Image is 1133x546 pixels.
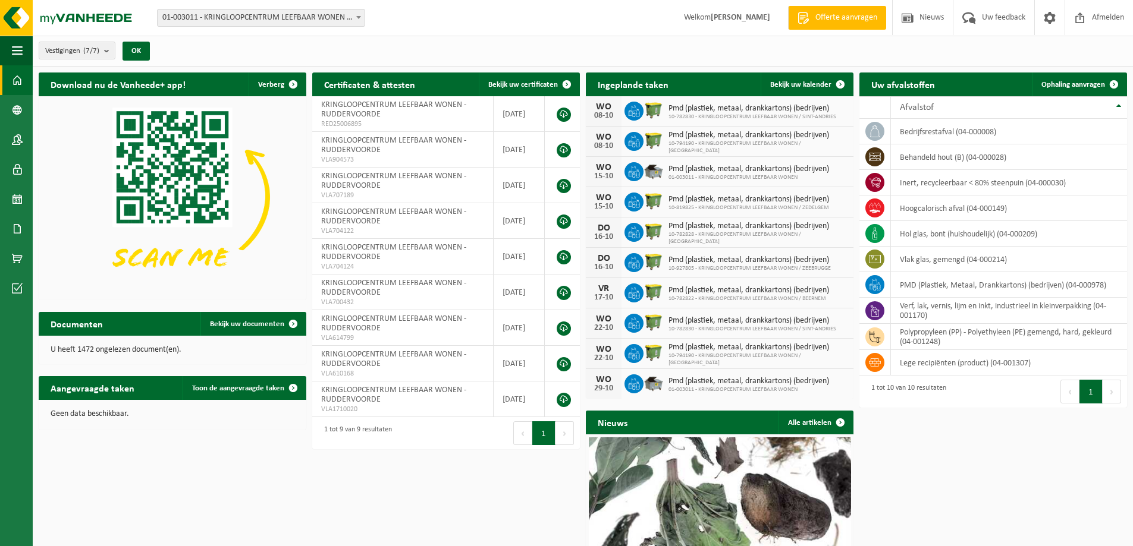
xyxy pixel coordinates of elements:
span: KRINGLOOPCENTRUM LEEFBAAR WONEN - RUDDERVOORDE [321,350,466,368]
span: 10-927805 - KRINGLOOPCENTRUM LEEFBAAR WONEN / ZEEBRUGGE [668,265,831,272]
div: DO [592,254,616,263]
span: VLA707189 [321,191,484,200]
span: Pmd (plastiek, metaal, drankkartons) (bedrijven) [668,377,829,386]
span: 01-003011 - KRINGLOOPCENTRUM LEEFBAAR WONEN - RUDDERVOORDE [158,10,365,26]
img: WB-1100-HPE-GN-50 [644,282,664,302]
span: Verberg [258,81,284,89]
div: WO [592,102,616,112]
button: Previous [1060,380,1079,403]
td: [DATE] [494,274,545,310]
img: WB-5000-GAL-GY-01 [644,160,664,181]
span: KRINGLOOPCENTRUM LEEFBAAR WONEN - RUDDERVOORDE [321,279,466,297]
span: KRINGLOOPCENTRUM LEEFBAAR WONEN - RUDDERVOORDE [321,172,466,190]
div: 15-10 [592,172,616,181]
span: Pmd (plastiek, metaal, drankkartons) (bedrijven) [668,222,848,231]
strong: [PERSON_NAME] [711,13,770,22]
img: WB-1100-HPE-GN-50 [644,251,664,272]
div: 22-10 [592,354,616,362]
a: Alle artikelen [779,411,852,434]
div: WO [592,193,616,203]
div: WO [592,132,616,142]
a: Bekijk uw kalender [761,72,852,96]
span: 10-794190 - KRINGLOOPCENTRUM LEEFBAAR WONEN / [GEOGRAPHIC_DATA] [668,352,848,367]
span: VLA1710020 [321,405,484,414]
a: Bekijk uw certificaten [479,72,579,96]
img: WB-5000-GAL-GY-01 [644,373,664,393]
span: Toon de aangevraagde taken [192,384,284,392]
span: VLA700432 [321,298,484,307]
span: KRINGLOOPCENTRUM LEEFBAAR WONEN - RUDDERVOORDE [321,207,466,226]
span: 10-782830 - KRINGLOOPCENTRUM LEEFBAAR WONEN / SINT-ANDRIES [668,326,836,333]
td: hoogcalorisch afval (04-000149) [891,195,1127,221]
span: Bekijk uw certificaten [488,81,558,89]
span: Afvalstof [900,103,934,112]
span: 01-003011 - KRINGLOOPCENTRUM LEEFBAAR WONEN - RUDDERVOORDE [157,9,365,27]
span: Vestigingen [45,42,99,60]
span: VLA610168 [321,369,484,378]
div: VR [592,284,616,293]
td: [DATE] [494,239,545,274]
div: 16-10 [592,263,616,272]
div: 17-10 [592,293,616,302]
div: DO [592,223,616,233]
td: [DATE] [494,168,545,203]
button: OK [123,42,150,61]
span: 01-003011 - KRINGLOOPCENTRUM LEEFBAAR WONEN [668,386,829,393]
h2: Documenten [39,312,115,335]
span: Pmd (plastiek, metaal, drankkartons) (bedrijven) [668,343,848,352]
span: Pmd (plastiek, metaal, drankkartons) (bedrijven) [668,286,829,295]
span: KRINGLOOPCENTRUM LEEFBAAR WONEN - RUDDERVOORDE [321,314,466,333]
div: 22-10 [592,324,616,332]
button: Next [1103,380,1121,403]
img: WB-1100-HPE-GN-50 [644,130,664,150]
span: Pmd (plastiek, metaal, drankkartons) (bedrijven) [668,195,829,204]
p: Geen data beschikbaar. [51,410,294,418]
h2: Download nu de Vanheede+ app! [39,72,197,96]
div: 1 tot 9 van 9 resultaten [318,420,392,446]
div: WO [592,375,616,384]
td: behandeld hout (B) (04-000028) [891,144,1127,170]
span: KRINGLOOPCENTRUM LEEFBAAR WONEN - RUDDERVOORDE [321,100,466,119]
div: 29-10 [592,384,616,393]
button: 1 [532,421,555,445]
span: Pmd (plastiek, metaal, drankkartons) (bedrijven) [668,165,829,174]
span: Pmd (plastiek, metaal, drankkartons) (bedrijven) [668,131,848,140]
td: [DATE] [494,381,545,417]
td: [DATE] [494,346,545,381]
span: Pmd (plastiek, metaal, drankkartons) (bedrijven) [668,255,831,265]
img: Download de VHEPlus App [39,96,306,297]
h2: Aangevraagde taken [39,376,146,399]
span: VLA704122 [321,226,484,236]
p: U heeft 1472 ongelezen document(en). [51,346,294,354]
span: 10-819825 - KRINGLOOPCENTRUM LEEFBAAR WONEN / ZEDELGEM [668,204,829,212]
a: Bekijk uw documenten [200,312,305,336]
button: Verberg [249,72,305,96]
div: 1 tot 10 van 10 resultaten [865,378,946,405]
div: WO [592,314,616,324]
img: WB-1100-HPE-GN-50 [644,221,664,241]
td: [DATE] [494,132,545,168]
div: 16-10 [592,233,616,241]
div: WO [592,345,616,354]
a: Offerte aanvragen [788,6,886,30]
span: KRINGLOOPCENTRUM LEEFBAAR WONEN - RUDDERVOORDE [321,136,466,154]
span: Offerte aanvragen [812,12,880,24]
span: KRINGLOOPCENTRUM LEEFBAAR WONEN - RUDDERVOORDE [321,386,466,404]
td: [DATE] [494,310,545,346]
span: 10-782822 - KRINGLOOPCENTRUM LEEFBAAR WONEN / BEERNEM [668,295,829,302]
td: [DATE] [494,203,545,239]
img: WB-1100-HPE-GN-50 [644,191,664,211]
span: 10-794190 - KRINGLOOPCENTRUM LEEFBAAR WONEN / [GEOGRAPHIC_DATA] [668,140,848,154]
span: VLA614799 [321,333,484,343]
h2: Certificaten & attesten [312,72,427,96]
button: Next [555,421,574,445]
td: bedrijfsrestafval (04-000008) [891,119,1127,144]
td: PMD (Plastiek, Metaal, Drankkartons) (bedrijven) (04-000978) [891,272,1127,298]
td: [DATE] [494,96,545,132]
div: 08-10 [592,112,616,120]
div: WO [592,163,616,172]
span: VLA904573 [321,155,484,165]
span: KRINGLOOPCENTRUM LEEFBAAR WONEN - RUDDERVOORDE [321,243,466,261]
h2: Uw afvalstoffen [859,72,947,96]
img: WB-1100-HPE-GN-50 [644,342,664,362]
